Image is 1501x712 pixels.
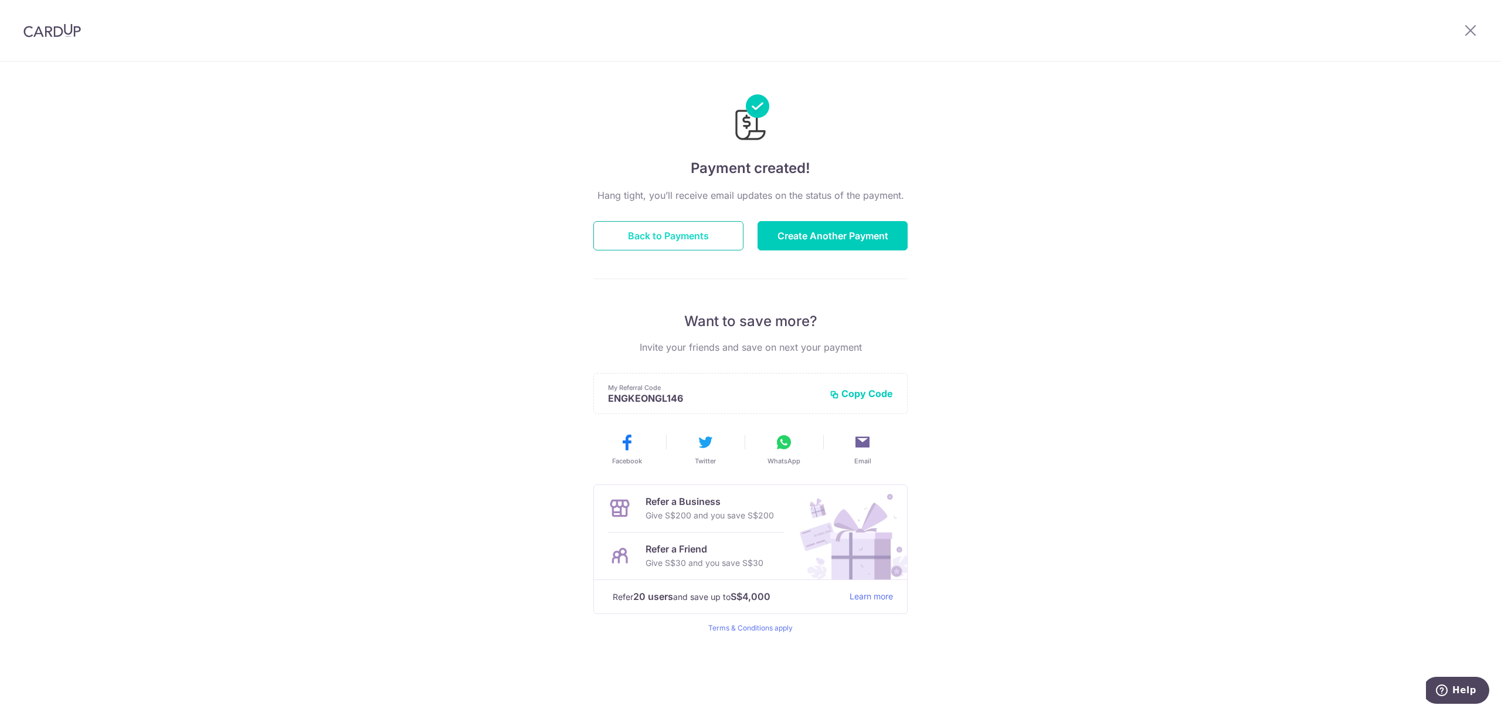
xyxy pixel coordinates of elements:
[708,623,793,632] a: Terms & Conditions apply
[731,589,770,603] strong: S$4,000
[850,589,893,604] a: Learn more
[768,456,800,466] span: WhatsApp
[612,456,642,466] span: Facebook
[789,485,907,579] img: Refer
[593,312,908,331] p: Want to save more?
[671,433,740,466] button: Twitter
[593,158,908,179] h4: Payment created!
[828,433,897,466] button: Email
[608,383,820,392] p: My Referral Code
[695,456,716,466] span: Twitter
[854,456,871,466] span: Email
[593,188,908,202] p: Hang tight, you’ll receive email updates on the status of the payment.
[1426,677,1489,706] iframe: Opens a widget where you can find more information
[646,542,763,556] p: Refer a Friend
[646,556,763,570] p: Give S$30 and you save S$30
[646,508,774,523] p: Give S$200 and you save S$200
[633,589,673,603] strong: 20 users
[593,340,908,354] p: Invite your friends and save on next your payment
[830,388,893,399] button: Copy Code
[758,221,908,250] button: Create Another Payment
[23,23,81,38] img: CardUp
[608,392,820,404] p: ENGKEONGL146
[749,433,819,466] button: WhatsApp
[732,94,769,144] img: Payments
[646,494,774,508] p: Refer a Business
[613,589,840,604] p: Refer and save up to
[593,221,743,250] button: Back to Payments
[592,433,661,466] button: Facebook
